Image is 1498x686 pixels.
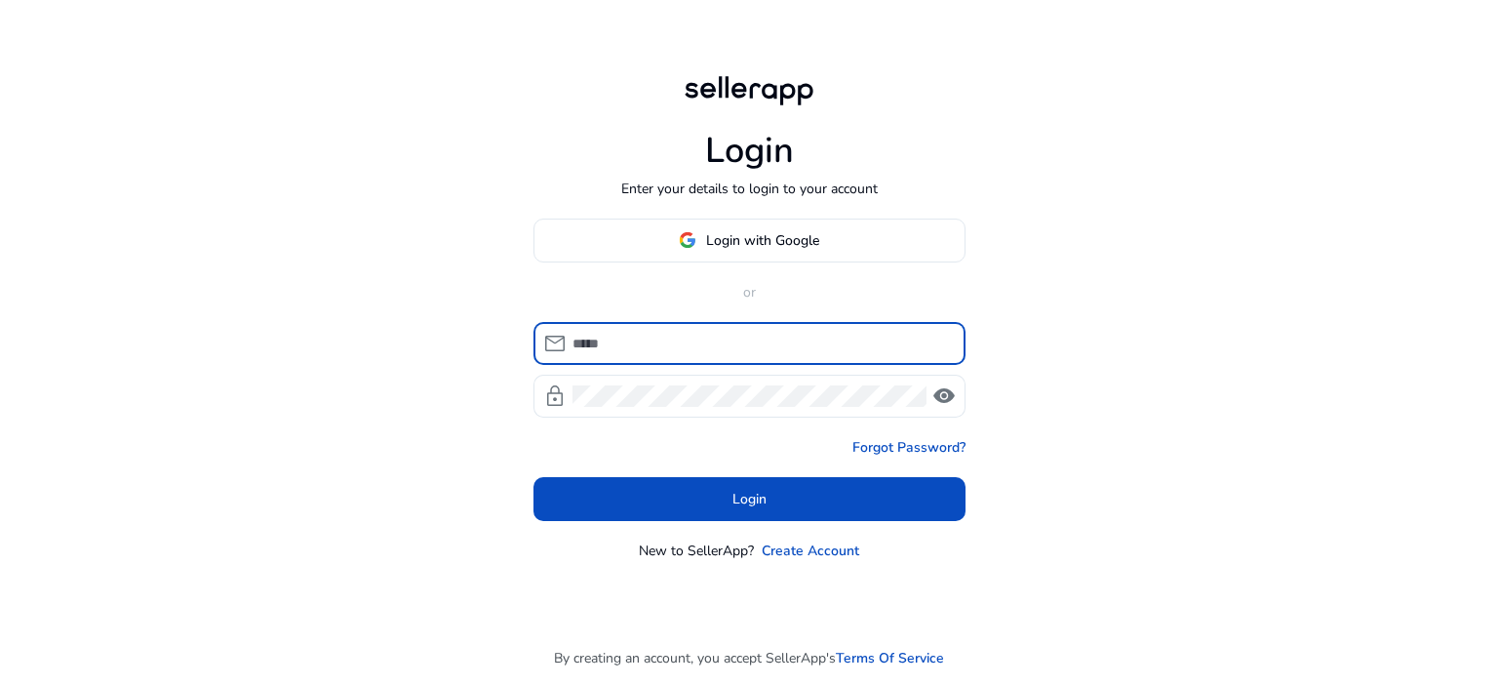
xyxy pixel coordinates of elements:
[621,179,878,199] p: Enter your details to login to your account
[533,282,966,303] p: or
[706,230,819,251] span: Login with Google
[852,437,966,458] a: Forgot Password?
[533,219,966,262] button: Login with Google
[732,489,767,509] span: Login
[836,648,944,668] a: Terms Of Service
[533,477,966,521] button: Login
[543,332,567,355] span: mail
[679,231,696,249] img: google-logo.svg
[705,130,794,172] h1: Login
[762,541,859,561] a: Create Account
[932,384,956,408] span: visibility
[543,384,567,408] span: lock
[639,541,754,561] p: New to SellerApp?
